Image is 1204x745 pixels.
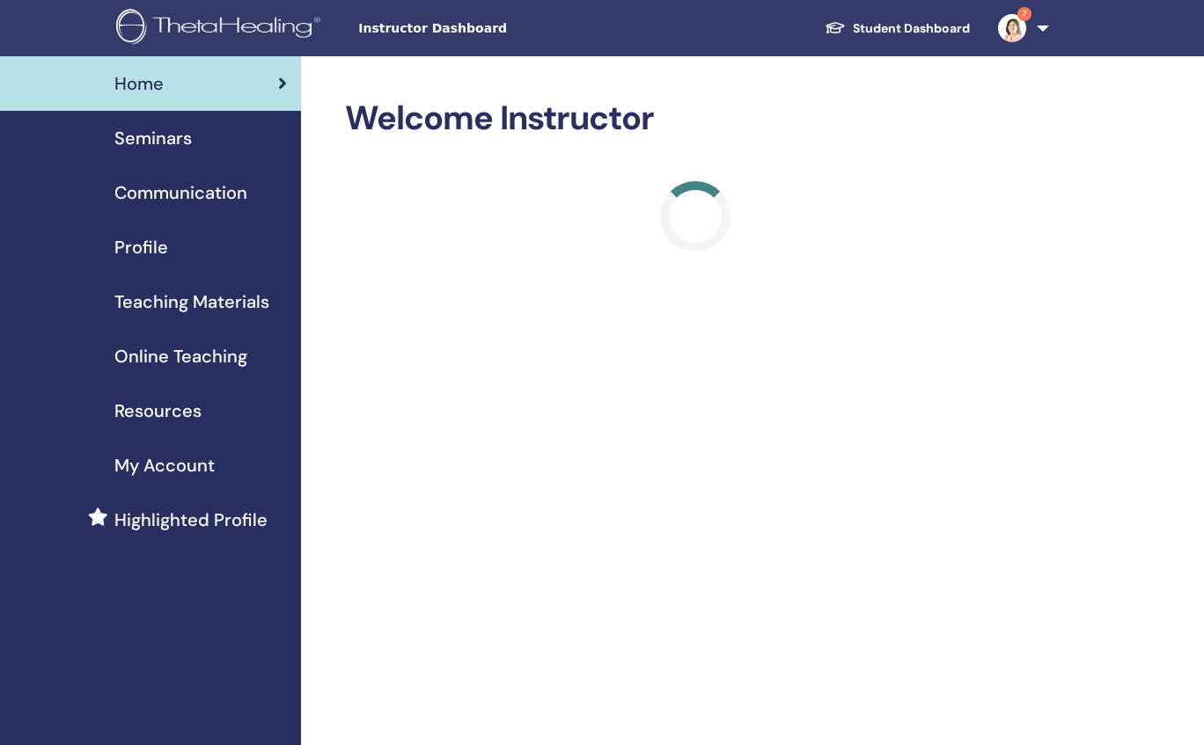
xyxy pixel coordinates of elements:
[358,19,622,38] span: Instructor Dashboard
[345,99,1046,139] h2: Welcome Instructor
[114,179,247,206] span: Communication
[116,9,327,48] img: logo.png
[825,20,846,35] img: graduation-cap-white.svg
[114,234,168,260] span: Profile
[114,70,164,97] span: Home
[1017,7,1031,21] span: 7
[998,14,1026,42] img: default.jpg
[114,289,269,315] span: Teaching Materials
[114,343,247,369] span: Online Teaching
[114,452,215,478] span: My Account
[114,125,192,151] span: Seminars
[114,398,202,424] span: Resources
[114,507,268,533] span: Highlighted Profile
[811,12,984,45] a: Student Dashboard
